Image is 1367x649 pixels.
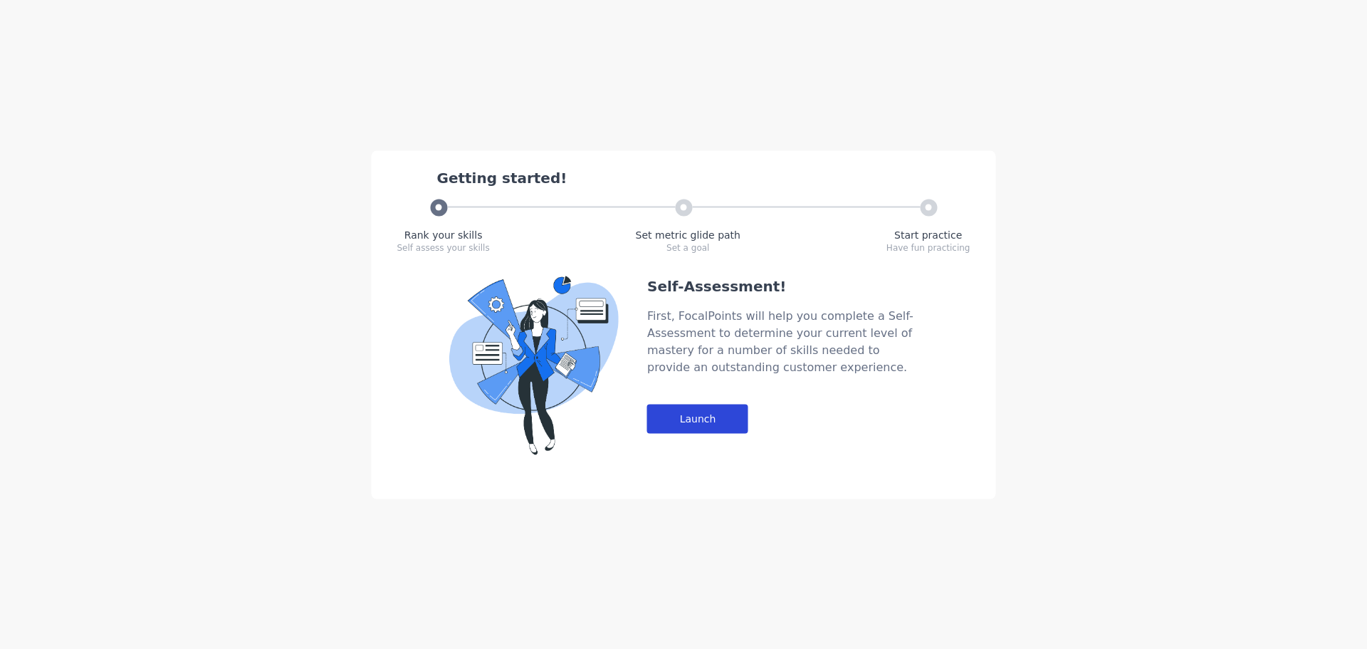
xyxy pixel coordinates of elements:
[647,276,918,296] div: Self-Assessment!
[886,227,970,242] div: Start practice
[437,167,970,187] div: Getting started!
[636,242,740,253] div: Set a goal
[397,242,490,253] div: Self assess your skills
[647,307,918,375] div: First, FocalPoints will help you complete a Self-Assessment to determine your current level of ma...
[397,227,490,242] div: Rank your skills
[636,227,740,242] div: Set metric glide path
[647,404,748,433] div: Launch
[886,242,970,253] div: Have fun practicing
